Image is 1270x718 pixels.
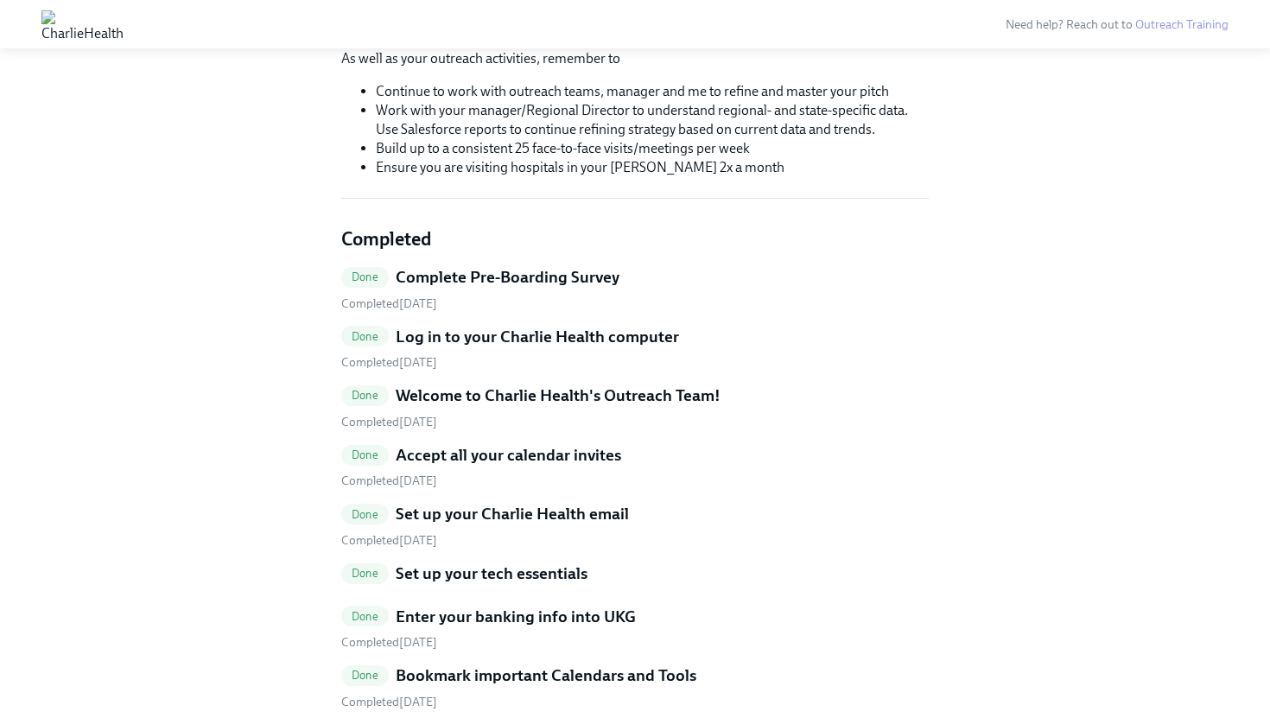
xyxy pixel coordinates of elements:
li: Build up to a consistent 25 face-to-face visits/meetings per week [376,139,929,158]
h5: Enter your banking info into UKG [396,606,636,628]
h5: Welcome to Charlie Health's Outreach Team! [396,384,721,407]
a: DoneLog in to your Charlie Health computer Completed[DATE] [341,326,929,372]
span: Thursday, July 17th 2025, 10:42 am [341,355,437,370]
li: Work with your manager/Regional Director to understand regional- and state-specific data. Use Sal... [376,101,929,139]
h5: Log in to your Charlie Health computer [396,326,679,348]
img: CharlieHealth [41,10,124,38]
span: Monday, July 21st 2025, 7:03 am [341,473,437,488]
p: As well as your outreach activities, remember to [341,49,929,68]
li: Continue to work with outreach teams, manager and me to refine and master your pitch [376,82,929,101]
span: Done [341,389,389,402]
h4: Completed [341,226,929,252]
a: DoneBookmark important Calendars and Tools Completed[DATE] [341,664,929,710]
a: DoneComplete Pre-Boarding Survey Completed[DATE] [341,266,929,312]
a: DoneSet up your tech essentials [341,562,929,592]
h5: Complete Pre-Boarding Survey [396,266,619,289]
h5: Bookmark important Calendars and Tools [396,664,696,687]
span: Completed [DATE] [341,635,437,650]
a: DoneWelcome to Charlie Health's Outreach Team! Completed[DATE] [341,384,929,430]
li: Ensure you are visiting hospitals in your [PERSON_NAME] 2x a month [376,158,929,177]
span: Thursday, July 17th 2025, 11:04 am [341,415,437,429]
span: Done [341,448,389,461]
a: DoneAccept all your calendar invites Completed[DATE] [341,444,929,490]
h5: Set up your tech essentials [396,562,587,585]
span: Done [341,270,389,283]
span: Thursday, July 17th 2025, 10:59 am [341,296,437,311]
a: DoneSet up your Charlie Health email Completed[DATE] [341,503,929,549]
span: Monday, July 21st 2025, 8:38 am [341,533,437,548]
span: Done [341,567,389,580]
h5: Accept all your calendar invites [396,444,621,467]
span: Need help? Reach out to [1006,17,1229,32]
span: Done [341,669,389,682]
span: Done [341,330,389,343]
a: DoneEnter your banking info into UKG Completed[DATE] [341,606,929,651]
h5: Set up your Charlie Health email [396,503,629,525]
span: Done [341,508,389,521]
span: Done [341,610,389,623]
a: Outreach Training [1135,17,1229,32]
span: Monday, July 21st 2025, 4:10 pm [341,695,437,709]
